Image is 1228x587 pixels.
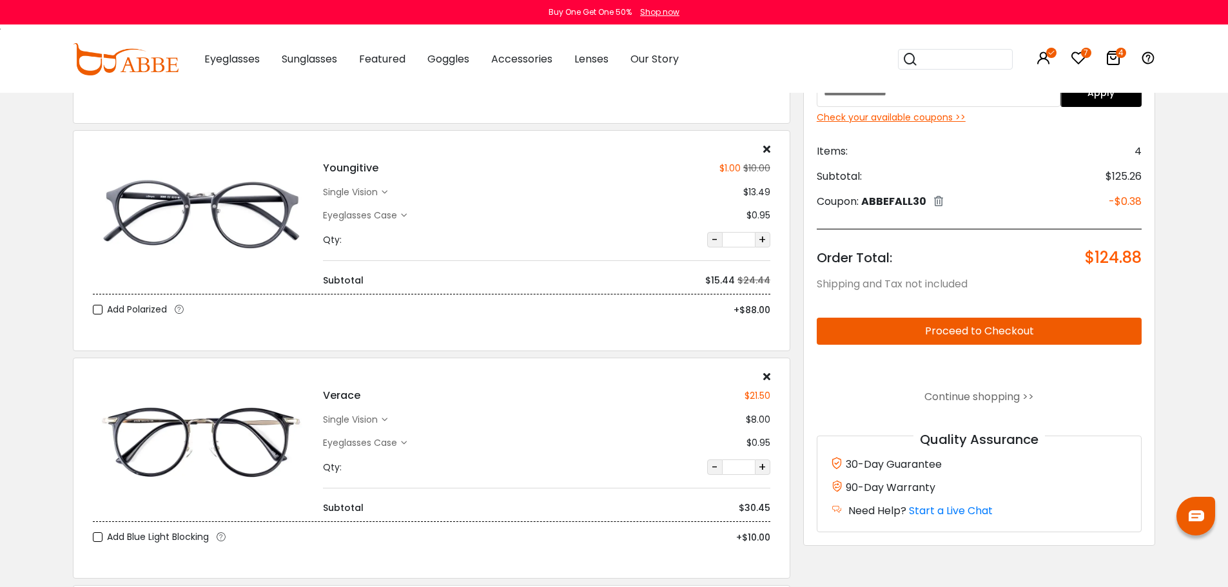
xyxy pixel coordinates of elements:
button: - [707,232,723,247]
i: 4 [1116,48,1126,58]
span: $125.26 [1106,169,1142,184]
h4: Youngitive [323,160,378,176]
span: Items: [817,144,848,159]
div: Qty: [323,233,342,247]
div: $13.49 [743,186,770,199]
div: Subtotal [323,501,364,515]
div: $8.00 [746,413,770,427]
span: +$88.00 [734,303,770,316]
button: Proceed to Checkout [817,318,1142,345]
span: Add Polarized [107,302,167,318]
div: Subtotal [323,274,364,287]
div: Check your available coupons >> [817,111,1142,124]
div: Coupon: [817,194,943,209]
img: Verace [93,389,310,497]
span: Order Total: [817,249,892,267]
span: Eyeglasses [204,52,260,66]
a: Shop now [634,6,679,17]
span: Subtotal: [817,169,862,184]
button: Apply [1060,79,1142,107]
span: ABBEFALL30 [861,194,926,209]
a: Continue shopping >> [924,389,1034,404]
span: Sunglasses [282,52,337,66]
div: $1.00 [719,162,741,175]
div: single vision [323,413,382,427]
div: $24.44 [737,274,770,287]
span: -$0.38 [1109,194,1142,209]
div: $10.00 [741,162,770,175]
span: $124.88 [1085,249,1142,267]
div: $15.44 [705,274,735,287]
a: Start a Live Chat [909,503,993,518]
span: Accessories [491,52,552,66]
span: Add Blue Light Blocking [107,529,209,545]
i: 7 [1081,48,1091,58]
img: chat [1189,510,1204,521]
div: $0.95 [746,209,770,222]
a: 7 [1071,53,1086,68]
div: single vision [323,186,382,199]
img: abbeglasses.com [73,43,179,75]
button: + [755,459,770,475]
button: - [707,459,723,475]
div: $21.50 [745,389,770,403]
span: Featured [359,52,405,66]
a: 4 [1106,53,1121,68]
button: + [755,232,770,247]
span: +$10.00 [736,531,770,544]
h4: Verace [323,388,360,403]
div: Shop now [640,6,679,18]
div: 90-Day Warranty [830,479,1129,496]
span: Lenses [574,52,609,66]
div: Qty: [323,461,342,474]
div: Eyeglasses Case [323,209,401,222]
div: $30.45 [739,501,770,515]
div: $0.95 [746,436,770,450]
span: Our Story [630,52,679,66]
div: Buy One Get One 50% [549,6,632,18]
span: 4 [1135,144,1142,159]
span: Goggles [427,52,469,66]
span: Need Help? [848,503,906,518]
span: Quality Assurance [913,430,1045,448]
div: Shipping and Tax not included [817,276,1142,292]
div: Eyeglasses Case [323,436,401,450]
img: Youngitive [93,161,310,270]
iframe: PayPal [817,355,1142,378]
div: 30-Day Guarantee [830,456,1129,472]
